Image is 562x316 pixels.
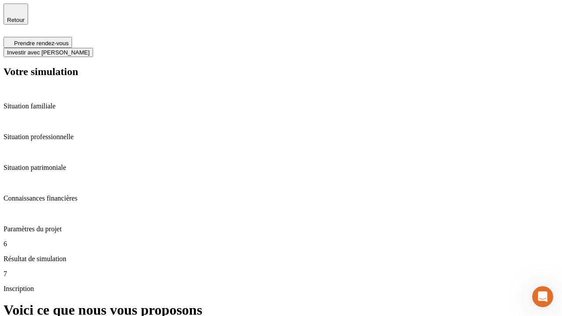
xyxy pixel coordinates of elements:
[4,66,558,78] h2: Votre simulation
[4,102,558,110] p: Situation familiale
[4,240,558,248] p: 6
[7,49,90,56] span: Investir avec [PERSON_NAME]
[4,133,558,141] p: Situation professionnelle
[4,270,558,278] p: 7
[7,17,25,23] span: Retour
[4,255,558,263] p: Résultat de simulation
[4,37,72,48] button: Prendre rendez-vous
[4,164,558,172] p: Situation patrimoniale
[4,285,558,293] p: Inscription
[4,48,93,57] button: Investir avec [PERSON_NAME]
[4,194,558,202] p: Connaissances financières
[14,40,68,47] span: Prendre rendez-vous
[532,286,553,307] iframe: Intercom live chat
[4,225,558,233] p: Paramètres du projet
[4,4,28,25] button: Retour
